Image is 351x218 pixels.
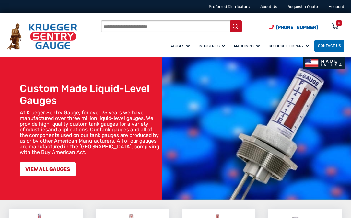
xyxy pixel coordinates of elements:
span: [PHONE_NUMBER] [276,25,318,30]
img: bg_hero_bannerksentry [162,57,351,200]
a: Request a Quote [287,5,318,9]
img: Made In USA [303,57,345,69]
a: Industries [195,39,230,52]
a: Phone Number (920) 434-8860 [269,24,318,31]
a: industries [26,126,48,132]
p: At Krueger Sentry Gauge, for over 75 years we have manufactured over three million liquid-level g... [20,110,159,155]
a: Resource Library [265,39,314,52]
a: Account [329,5,344,9]
span: Industries [199,44,225,48]
a: VIEW ALL GAUGES [20,162,76,176]
span: Machining [234,44,260,48]
span: Gauges [170,44,190,48]
a: Contact Us [314,40,344,52]
a: Gauges [166,39,195,52]
span: Contact Us [318,43,341,48]
img: Krueger Sentry Gauge [7,23,77,49]
span: Resource Library [269,44,309,48]
div: 0 [338,20,340,26]
a: Preferred Distributors [209,5,250,9]
h1: Custom Made Liquid-Level Gauges [20,83,159,107]
a: Machining [230,39,265,52]
a: About Us [260,5,277,9]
